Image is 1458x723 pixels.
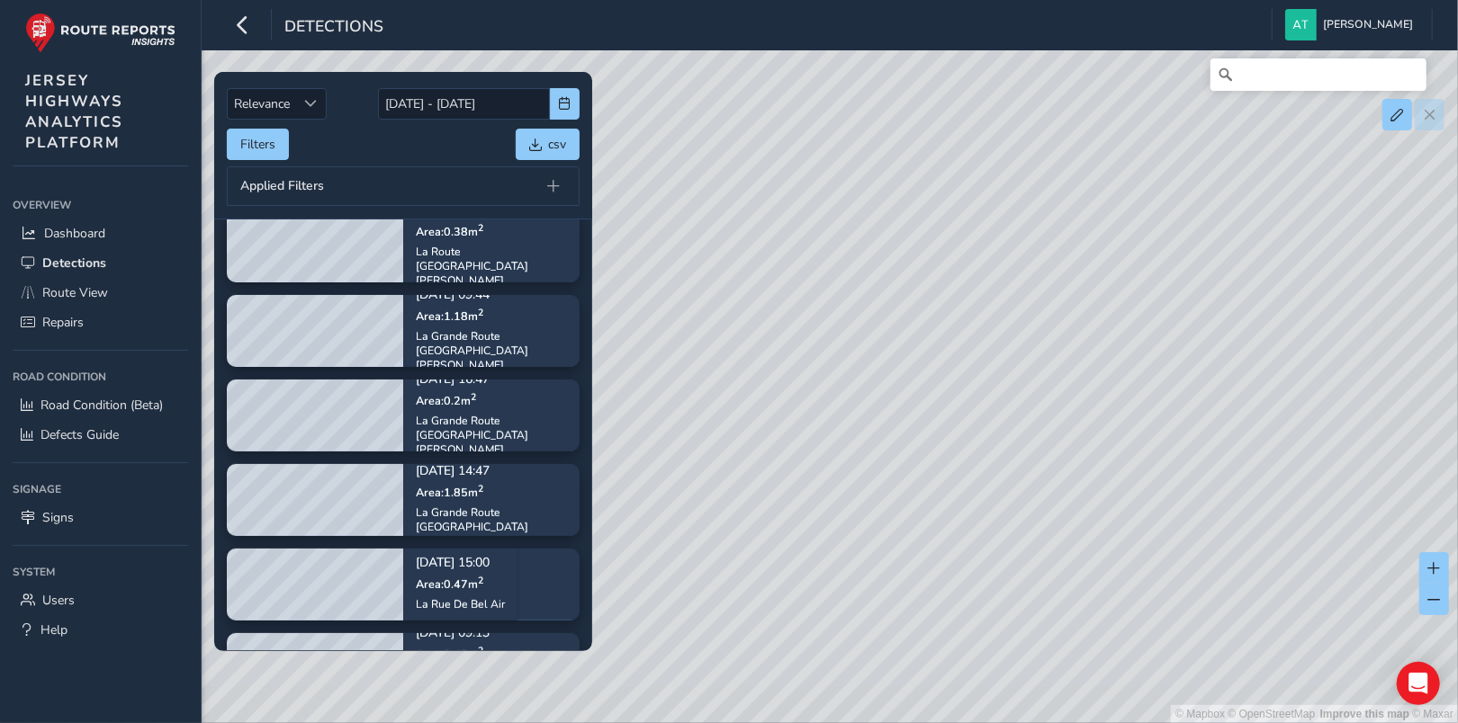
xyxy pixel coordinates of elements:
[478,221,483,235] sup: 2
[416,224,483,239] span: Area: 0.38 m
[13,420,188,450] a: Defects Guide
[478,574,483,587] sup: 2
[416,374,567,387] p: [DATE] 16:47
[416,597,505,611] div: La Rue De Bel Air
[13,363,188,390] div: Road Condition
[228,89,296,119] span: Relevance
[40,397,163,414] span: Road Condition (Beta)
[13,248,188,278] a: Detections
[40,621,67,638] span: Help
[1285,9,1317,40] img: diamond-layout
[25,13,175,53] img: rr logo
[548,136,566,153] span: csv
[478,644,483,657] sup: 2
[416,576,483,592] span: Area: 0.47 m
[416,485,483,500] span: Area: 1.85 m
[13,192,188,219] div: Overview
[471,390,476,404] sup: 2
[13,476,188,503] div: Signage
[284,15,383,40] span: Detections
[13,558,188,585] div: System
[44,225,105,242] span: Dashboard
[516,129,580,160] button: csv
[25,70,123,153] span: JERSEY HIGHWAYS ANALYTICS PLATFORM
[13,585,188,615] a: Users
[1323,9,1413,40] span: [PERSON_NAME]
[416,628,567,640] p: [DATE] 09:13
[13,390,188,420] a: Road Condition (Beta)
[416,308,483,324] span: Area: 1.18 m
[416,505,567,534] div: La Grande Route [GEOGRAPHIC_DATA]
[13,503,188,532] a: Signs
[296,89,326,119] div: Sort by Date
[227,129,289,160] button: Filters
[13,308,188,337] a: Repairs
[416,290,567,302] p: [DATE] 09:44
[42,254,106,272] span: Detections
[1210,58,1426,91] input: Search
[13,278,188,308] a: Route View
[1285,9,1419,40] button: [PERSON_NAME]
[416,393,476,408] span: Area: 0.2 m
[416,647,483,662] span: Area: 0.43 m
[42,314,84,331] span: Repairs
[40,426,119,443] span: Defects Guide
[42,284,108,301] span: Route View
[13,615,188,645] a: Help
[13,219,188,248] a: Dashboard
[416,329,567,372] div: La Grande Route [GEOGRAPHIC_DATA][PERSON_NAME]
[416,245,567,288] div: La Route [GEOGRAPHIC_DATA][PERSON_NAME]
[42,592,75,609] span: Users
[416,414,567,457] div: La Grande Route [GEOGRAPHIC_DATA][PERSON_NAME]
[42,509,74,526] span: Signs
[478,482,483,495] sup: 2
[416,466,567,478] p: [DATE] 14:47
[416,558,505,570] p: [DATE] 15:00
[1397,662,1440,705] div: Open Intercom Messenger
[478,306,483,319] sup: 2
[240,180,324,192] span: Applied Filters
